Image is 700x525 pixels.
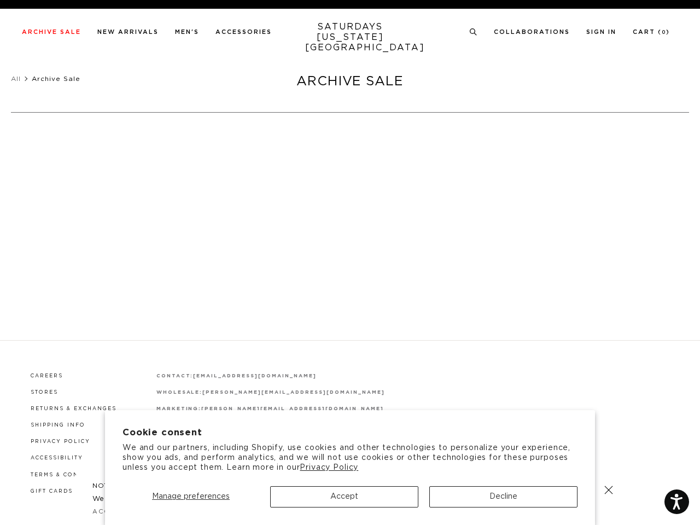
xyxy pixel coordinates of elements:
[156,390,203,395] strong: wholesale:
[31,390,58,395] a: Stores
[494,29,570,35] a: Collaborations
[92,509,124,515] a: Accept
[22,29,81,35] a: Archive Sale
[97,29,159,35] a: New Arrivals
[31,406,116,411] a: Returns & Exchanges
[429,486,577,507] button: Decline
[633,29,670,35] a: Cart (0)
[11,75,21,82] a: All
[31,439,90,444] a: Privacy Policy
[270,486,418,507] button: Accept
[31,472,108,477] a: Terms & Conditions
[215,29,272,35] a: Accessories
[586,29,616,35] a: Sign In
[152,493,230,500] span: Manage preferences
[305,22,395,53] a: SATURDAYS[US_STATE][GEOGRAPHIC_DATA]
[32,75,80,82] span: Archive Sale
[122,486,259,507] button: Manage preferences
[202,390,384,395] a: [PERSON_NAME][EMAIL_ADDRESS][DOMAIN_NAME]
[31,374,63,378] a: Careers
[662,30,666,35] small: 0
[156,406,202,411] strong: marketing:
[156,374,194,378] strong: contact:
[92,494,569,505] p: We use cookies on this site to enhance your user experience. By continuing, you consent to our us...
[122,443,577,473] p: We and our partners, including Shopify, use cookies and other technologies to personalize your ex...
[122,428,577,438] h2: Cookie consent
[201,406,383,411] a: [PERSON_NAME][EMAIL_ADDRESS][DOMAIN_NAME]
[31,423,85,428] a: Shipping Info
[31,456,83,460] a: Accessibility
[31,489,73,494] a: Gift Cards
[193,374,316,378] a: [EMAIL_ADDRESS][DOMAIN_NAME]
[300,464,358,471] a: Privacy Policy
[92,481,608,491] h5: NOTICE
[175,29,199,35] a: Men's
